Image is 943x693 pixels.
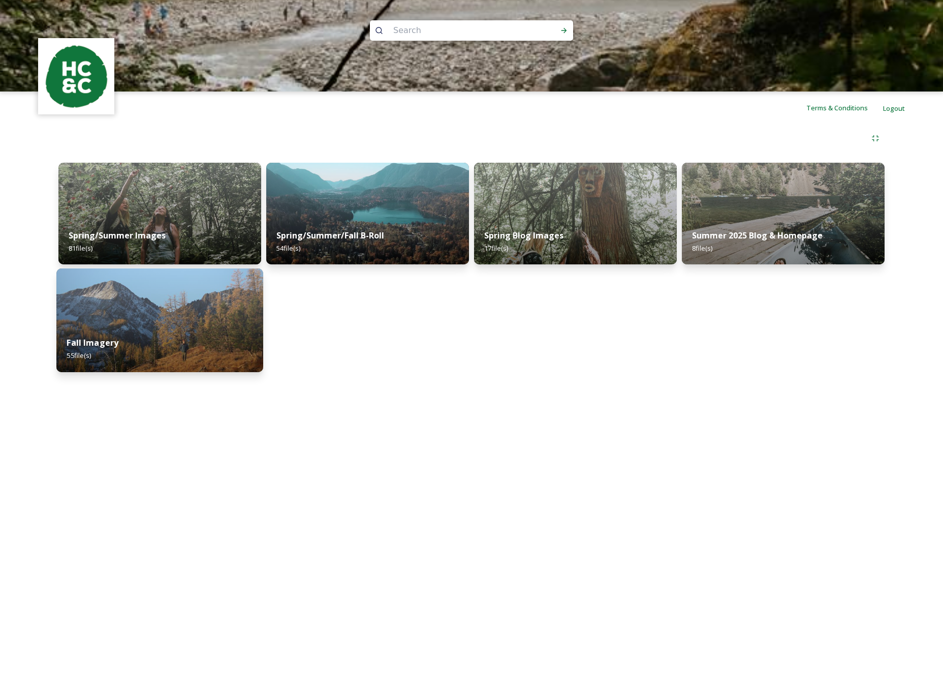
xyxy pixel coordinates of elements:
span: 55 file(s) [67,351,91,360]
span: 8 file(s) [692,244,712,253]
strong: Spring/Summer Images [69,230,166,241]
img: Py5bC3IF0hwAAAAAAABW8w1.jpg [266,163,469,264]
input: Search [388,19,527,42]
strong: Fall Imagery [67,337,118,348]
span: 17 file(s) [484,244,508,253]
img: logo.png [40,40,113,113]
strong: Spring Blog Images [484,230,563,241]
span: 81 file(s) [69,244,92,253]
img: Py5bC3IF0hwAAAAAAABnhg2021.07.20--Day4Hope_BlueLake-45.jpg [682,163,885,264]
img: sr7-hcc-48.jpg [58,163,261,264]
strong: Spring/Summer/Fall B-Roll [276,230,384,241]
span: 54 file(s) [276,244,300,253]
strong: Summer 2025 Blog & Homepage [692,230,823,241]
img: IMG_0027.jpg [56,268,263,372]
img: sr7-hcc-56.jpg [474,163,677,264]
